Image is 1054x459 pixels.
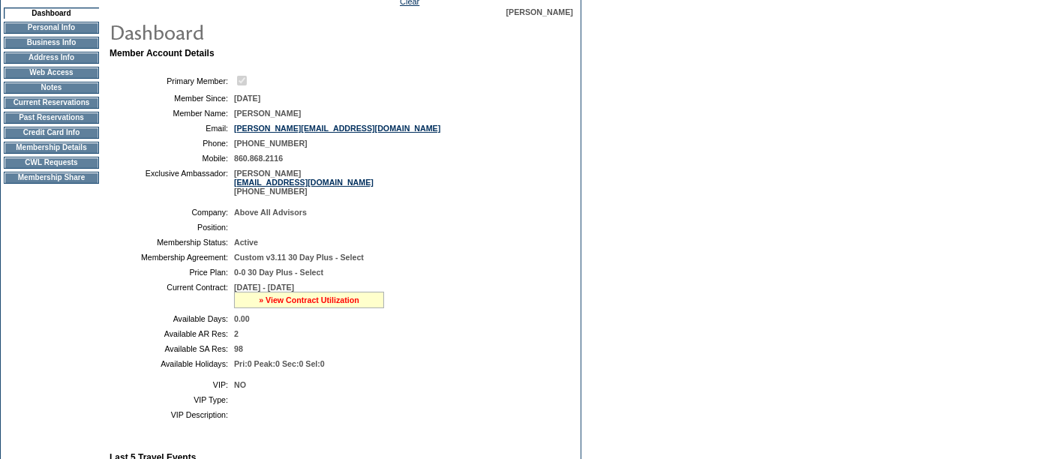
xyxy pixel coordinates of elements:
a: [PERSON_NAME][EMAIL_ADDRESS][DOMAIN_NAME] [234,124,440,133]
td: VIP Description: [116,410,228,419]
span: [DATE] [234,94,260,103]
td: Primary Member: [116,73,228,88]
span: [PHONE_NUMBER] [234,139,308,148]
td: Dashboard [4,7,99,19]
td: Personal Info [4,22,99,34]
td: Address Info [4,52,99,64]
span: 2 [234,329,239,338]
span: [PERSON_NAME] [506,7,573,16]
td: Available Holidays: [116,359,228,368]
td: Business Info [4,37,99,49]
span: Above All Advisors [234,208,307,217]
td: Notes [4,82,99,94]
td: VIP: [116,380,228,389]
td: Past Reservations [4,112,99,124]
td: VIP Type: [116,395,228,404]
td: Membership Share [4,172,99,184]
span: 860.868.2116 [234,154,283,163]
span: [PERSON_NAME] [PHONE_NUMBER] [234,169,374,196]
td: Member Since: [116,94,228,103]
td: Phone: [116,139,228,148]
b: Member Account Details [110,48,215,58]
span: Active [234,238,258,247]
td: Current Reservations [4,97,99,109]
td: Email: [116,124,228,133]
td: Credit Card Info [4,127,99,139]
a: [EMAIL_ADDRESS][DOMAIN_NAME] [234,178,374,187]
td: Member Name: [116,109,228,118]
span: 0-0 30 Day Plus - Select [234,268,323,277]
span: 98 [234,344,243,353]
td: Available AR Res: [116,329,228,338]
a: » View Contract Utilization [259,295,359,304]
span: [DATE] - [DATE] [234,283,294,292]
td: Membership Agreement: [116,253,228,262]
td: Price Plan: [116,268,228,277]
span: Custom v3.11 30 Day Plus - Select [234,253,364,262]
td: Exclusive Ambassador: [116,169,228,196]
span: Pri:0 Peak:0 Sec:0 Sel:0 [234,359,325,368]
td: Membership Status: [116,238,228,247]
td: Membership Details [4,142,99,154]
td: CWL Requests [4,157,99,169]
td: Web Access [4,67,99,79]
td: Available Days: [116,314,228,323]
td: Position: [116,223,228,232]
span: NO [234,380,246,389]
span: 0.00 [234,314,250,323]
img: pgTtlDashboard.gif [109,16,409,46]
td: Current Contract: [116,283,228,308]
td: Available SA Res: [116,344,228,353]
td: Mobile: [116,154,228,163]
td: Company: [116,208,228,217]
span: [PERSON_NAME] [234,109,301,118]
